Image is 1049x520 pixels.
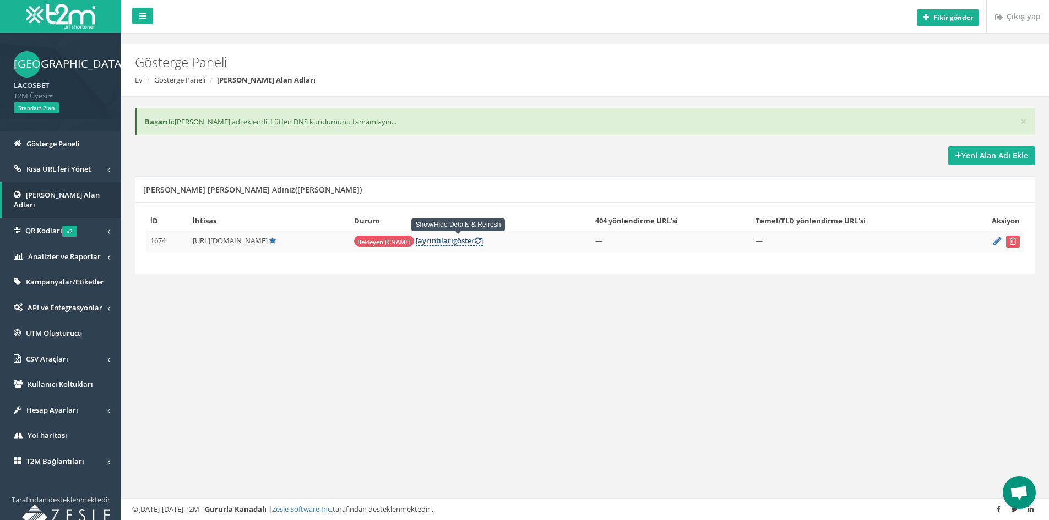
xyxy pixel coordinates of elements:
[205,504,272,514] font: Gururla Kanadalı |
[416,236,483,246] a: [ayrıntılarıgöster]
[354,216,380,226] font: Durum
[269,236,276,245] a: Varsayılan
[143,184,362,195] font: [PERSON_NAME] [PERSON_NAME] Adınız([PERSON_NAME])
[18,104,55,112] font: Standart Plan
[26,328,82,338] font: UTM Oluşturucu
[28,430,67,440] font: Yol haritası
[67,227,73,235] font: v2
[595,216,678,226] font: 404 yönlendirme URL'si
[25,226,62,236] font: QR Kodları
[481,236,483,245] font: ]
[14,91,47,101] font: T2M Üyesi
[26,277,104,287] font: Kampanyalar/Etiketler
[28,303,102,313] font: API ve Entegrasyonlar
[26,405,78,415] font: Hesap Ayarları
[135,53,227,71] font: Gösterge Paneli
[756,236,763,245] font: —
[961,150,1028,161] font: Yeni Alan Adı Ekle
[26,164,91,174] font: Kısa URL'leri Yönet
[453,236,475,245] font: göster
[14,190,100,210] font: [PERSON_NAME] Alan Adları
[28,251,101,261] font: Analizler ve Raporlar
[933,13,973,22] font: Fikir gönder
[135,75,143,85] a: Ev
[150,236,166,245] font: 1674
[948,146,1035,165] a: Yeni Alan Adı Ekle
[14,80,49,90] font: LACOSBET
[917,9,979,26] button: Fikir gönder
[411,218,506,231] div: Show/Hide Details & Refresh
[26,354,68,364] font: CSV Araçları
[26,139,80,149] font: Gösterge Paneli
[12,495,110,505] font: Tarafından desteklenmektedir
[1007,11,1041,21] font: Çıkış yap
[26,456,84,466] font: T2M Bağlantıları
[416,236,418,245] font: [
[28,379,93,389] font: Kullanıcı Koltukları
[272,504,333,514] a: Zesle Software Inc.
[14,78,107,101] a: LACOSBET T2M Üyesi
[217,75,316,85] font: [PERSON_NAME] Alan Adları
[756,216,866,226] font: Temel/TLD yönlendirme URL'si
[193,236,268,245] font: [URL][DOMAIN_NAME]
[154,75,205,85] a: Gösterge Paneli
[193,216,216,226] font: İhtisas
[595,236,602,245] font: —
[14,56,126,71] font: [GEOGRAPHIC_DATA]
[145,117,175,127] font: Başarılı:
[175,117,396,127] font: [PERSON_NAME] adı eklendi. Lütfen DNS kurulumunu tamamlayın...
[132,504,205,514] font: ©[DATE]-[DATE] T2M –
[150,216,158,226] font: İD
[992,216,1020,226] font: Aksiyon
[333,504,433,514] font: tarafından desteklenmektedir .
[357,237,411,245] font: Bekleyen [CNAME]
[1003,476,1036,509] div: Open chat
[26,4,95,29] img: T2M
[418,236,453,245] font: ayrıntıları
[1020,113,1027,129] font: ×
